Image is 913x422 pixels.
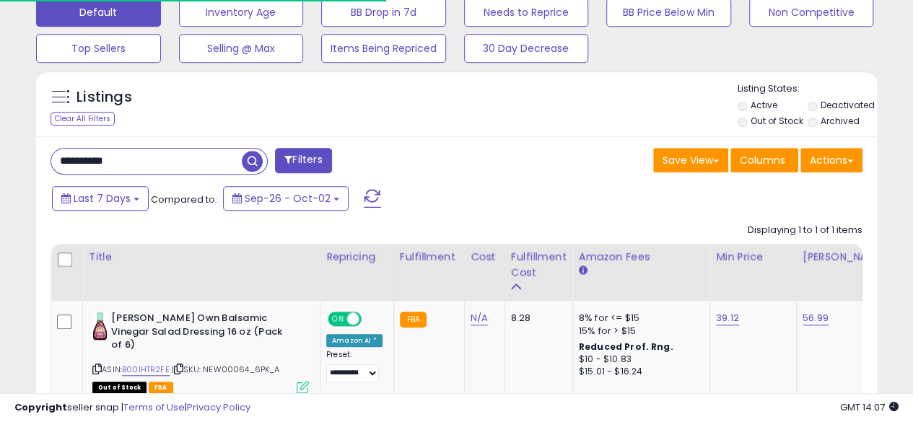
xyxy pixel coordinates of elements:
button: Save View [653,148,728,172]
div: 8.28 [511,312,562,325]
div: Min Price [716,250,790,265]
button: Actions [800,148,862,172]
button: Filters [275,148,331,173]
button: 30 Day Decrease [464,34,589,63]
div: Amazon AI * [326,334,383,347]
button: Columns [730,148,798,172]
div: 15% for > $15 [579,325,699,338]
button: Sep-26 - Oct-02 [223,186,349,211]
div: Displaying 1 to 1 of 1 items [748,224,862,237]
button: Selling @ Max [179,34,304,63]
a: Terms of Use [123,400,185,414]
a: N/A [471,311,488,325]
label: Archived [821,115,860,127]
a: 39.12 [716,311,739,325]
span: 2025-10-11 14:07 GMT [840,400,899,414]
button: Top Sellers [36,34,161,63]
div: seller snap | | [14,401,250,415]
span: Sep-26 - Oct-02 [245,191,331,206]
label: Deactivated [821,99,875,111]
b: [PERSON_NAME] Own Balsamic Vinegar Salad Dressing 16 oz (Pack of 6) [111,312,287,356]
div: Repricing [326,250,388,265]
span: OFF [359,313,383,325]
img: 41XH9oalETL._SL40_.jpg [92,312,108,340]
label: Out of Stock [750,115,803,127]
div: [PERSON_NAME] [803,250,888,265]
a: B001HTR2FE [122,364,170,376]
span: | SKU: NEW00064_6PK_A [172,364,280,375]
small: Amazon Fees. [579,265,587,278]
button: Items Being Repriced [321,34,446,63]
div: 8% for <= $15 [579,312,699,325]
b: Reduced Prof. Rng. [579,340,673,353]
span: Columns [740,153,785,167]
div: Fulfillment Cost [511,250,567,280]
a: Privacy Policy [187,400,250,414]
h5: Listings [77,87,132,107]
div: Amazon Fees [579,250,704,265]
div: $10 - $10.83 [579,353,699,366]
div: $15.01 - $16.24 [579,366,699,378]
span: Last 7 Days [74,191,131,206]
label: Active [750,99,777,111]
span: Compared to: [151,193,217,206]
div: Cost [471,250,499,265]
span: ON [329,313,347,325]
strong: Copyright [14,400,67,414]
p: Listing States: [738,82,877,96]
button: Last 7 Days [52,186,149,211]
div: Fulfillment [400,250,458,265]
small: FBA [400,312,427,328]
div: Title [89,250,314,265]
div: Preset: [326,350,383,382]
div: Clear All Filters [51,112,115,126]
a: 56.99 [803,311,829,325]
